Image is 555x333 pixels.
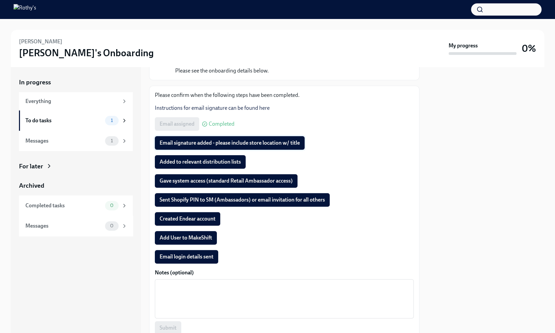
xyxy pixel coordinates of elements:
[209,121,234,127] span: Completed
[155,155,246,169] button: Added to relevant distribution lists
[160,234,212,241] span: Add User to MakeShift
[160,178,293,184] span: Gave system access (standard Retail Ambassador access)
[19,195,133,216] a: Completed tasks0
[155,250,218,264] button: Email login details sent
[25,117,102,124] div: To do tasks
[155,231,217,245] button: Add User to MakeShift
[19,216,133,236] a: Messages0
[106,223,118,228] span: 0
[155,136,305,150] button: Email signature added - please include store location w/ title
[19,110,133,131] a: To do tasks1
[155,212,220,226] button: Created Endear account
[19,78,133,87] a: In progress
[25,137,102,145] div: Messages
[160,196,325,203] span: Sent Shopify PIN to SM (Ambassadors) or email invitation for all others
[155,174,297,188] button: Gave system access (standard Retail Ambassador access)
[106,203,118,208] span: 0
[160,140,300,146] span: Email signature added - please include store location w/ title
[19,181,133,190] a: Archived
[19,47,154,59] h3: [PERSON_NAME]'s Onboarding
[175,67,269,75] p: Please see the onboarding details below.
[155,91,414,99] p: Please confirm when the following steps have been completed.
[155,193,330,207] button: Sent Shopify PIN to SM (Ambassadors) or email invitation for all others
[522,42,536,55] h3: 0%
[25,202,102,209] div: Completed tasks
[160,159,241,165] span: Added to relevant distribution lists
[19,162,133,171] a: For later
[155,105,270,111] a: Instructions for email signature can be found here
[19,38,62,45] h6: [PERSON_NAME]
[155,269,414,276] label: Notes (optional)
[19,162,43,171] div: For later
[449,42,478,49] strong: My progress
[25,222,102,230] div: Messages
[25,98,119,105] div: Everything
[107,118,117,123] span: 1
[19,131,133,151] a: Messages1
[160,215,215,222] span: Created Endear account
[160,253,213,260] span: Email login details sent
[107,138,117,143] span: 1
[19,92,133,110] a: Everything
[14,4,36,15] img: Rothy's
